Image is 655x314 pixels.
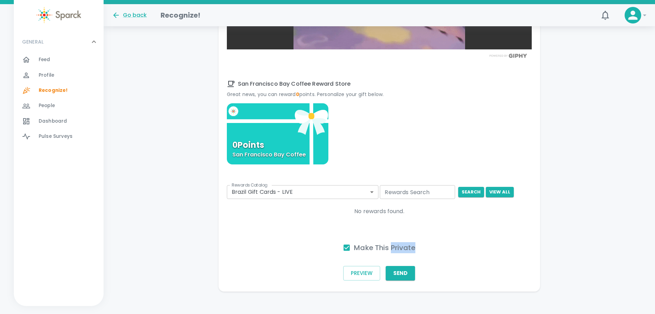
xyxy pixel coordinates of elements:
button: View All [486,187,514,198]
button: Preview [343,266,380,280]
img: Sparck logo [36,7,81,23]
span: People [39,102,55,109]
p: GENERAL [22,38,44,45]
div: GENERAL [14,31,104,52]
a: Recognize! [14,83,104,98]
span: Feed [39,56,50,63]
h6: Make This Private [354,242,415,253]
button: search [458,187,484,198]
label: Rewards Catalog [232,182,267,188]
button: Go back [112,11,147,19]
p: No rewards found. [227,207,532,216]
img: Powered by GIPHY [488,54,529,58]
p: San Francisco Bay Coffee [232,151,306,159]
p: 0 Points [232,141,264,149]
div: GENERAL [14,52,104,147]
span: San Francisco Bay Coffee Reward Store [227,80,532,88]
button: 0PointsSan Francisco Bay Coffee [227,103,329,164]
span: Pulse Surveys [39,133,73,140]
span: Dashboard [39,118,67,125]
input: Search from our Store [380,185,455,199]
div: Brazil Gift Cards - LIVE [227,185,379,199]
h1: Recognize! [161,10,201,21]
a: People [14,98,104,113]
a: Dashboard [14,114,104,129]
button: Send [386,266,415,280]
span: 0 [296,91,299,98]
a: Feed [14,52,104,67]
span: Recognize! [39,87,68,94]
a: Sparck logo [14,7,104,23]
div: Great news, you can reward points. Personalize your gift below. [227,91,532,98]
span: Profile [39,72,54,79]
a: Profile [14,68,104,83]
a: Pulse Surveys [14,129,104,144]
